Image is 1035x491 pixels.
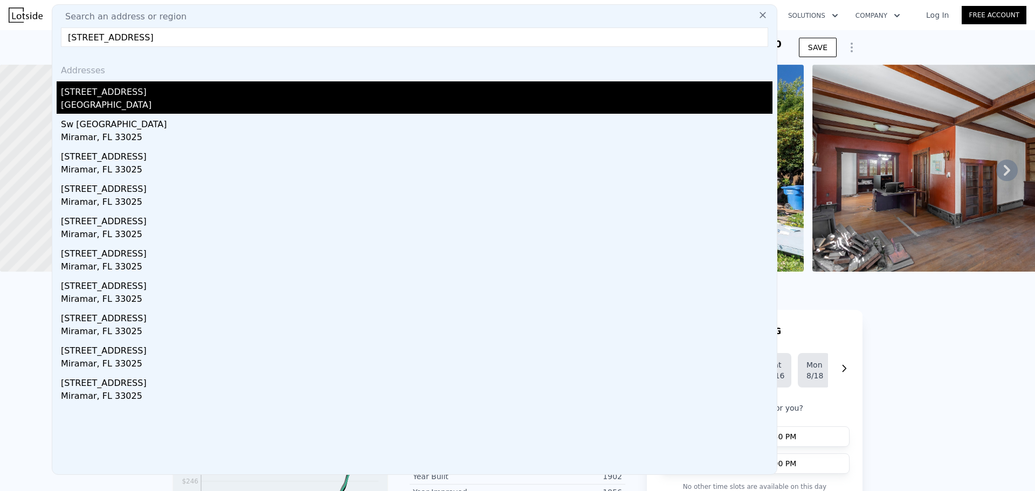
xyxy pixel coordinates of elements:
[61,390,772,405] div: Miramar, FL 33025
[413,471,517,482] div: Year Built
[61,243,772,260] div: [STREET_ADDRESS]
[806,370,822,381] div: 8/18
[61,372,772,390] div: [STREET_ADDRESS]
[61,146,772,163] div: [STREET_ADDRESS]
[61,357,772,372] div: Miramar, FL 33025
[61,81,772,99] div: [STREET_ADDRESS]
[798,353,830,388] button: Mon8/18
[913,10,962,20] a: Log In
[61,99,772,114] div: [GEOGRAPHIC_DATA]
[61,293,772,308] div: Miramar, FL 33025
[61,340,772,357] div: [STREET_ADDRESS]
[61,325,772,340] div: Miramar, FL 33025
[806,359,822,370] div: Mon
[517,471,622,482] div: 1902
[61,308,772,325] div: [STREET_ADDRESS]
[61,228,772,243] div: Miramar, FL 33025
[9,8,43,23] img: Lotside
[57,56,772,81] div: Addresses
[779,6,847,25] button: Solutions
[61,114,772,131] div: Sw [GEOGRAPHIC_DATA]
[61,131,772,146] div: Miramar, FL 33025
[57,10,187,23] span: Search an address or region
[768,370,783,381] div: 8/16
[847,6,909,25] button: Company
[61,163,772,178] div: Miramar, FL 33025
[61,178,772,196] div: [STREET_ADDRESS]
[61,275,772,293] div: [STREET_ADDRESS]
[61,260,772,275] div: Miramar, FL 33025
[61,211,772,228] div: [STREET_ADDRESS]
[61,27,768,47] input: Enter an address, city, region, neighborhood or zip code
[61,196,772,211] div: Miramar, FL 33025
[841,37,862,58] button: Show Options
[182,478,198,485] tspan: $246
[799,38,837,57] button: SAVE
[962,6,1026,24] a: Free Account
